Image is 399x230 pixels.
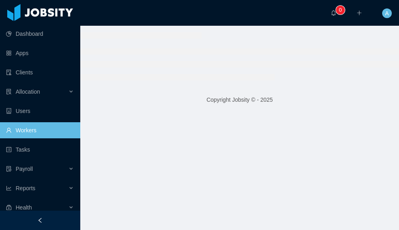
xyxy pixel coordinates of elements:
[16,166,33,172] span: Payroll
[385,8,389,18] span: A
[6,122,74,138] a: icon: userWorkers
[6,185,12,191] i: icon: line-chart
[6,89,12,94] i: icon: solution
[6,205,12,210] i: icon: medicine-box
[16,204,32,211] span: Health
[336,6,344,14] sup: 0
[16,88,40,95] span: Allocation
[6,26,74,42] a: icon: pie-chartDashboard
[6,103,74,119] a: icon: robotUsers
[6,64,74,80] a: icon: auditClients
[6,142,74,158] a: icon: profileTasks
[6,45,74,61] a: icon: appstoreApps
[80,86,399,114] footer: Copyright Jobsity © - 2025
[6,166,12,172] i: icon: file-protect
[331,10,336,16] i: icon: bell
[16,185,35,191] span: Reports
[356,10,362,16] i: icon: plus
